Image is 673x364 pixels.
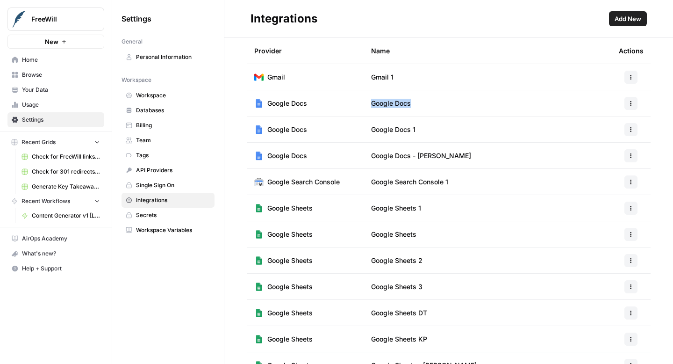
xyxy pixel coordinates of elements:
img: Google Sheets [254,282,264,291]
span: Google Sheets KP [371,335,427,344]
span: Google Search Console 1 [371,177,448,187]
span: Workspace [122,76,151,84]
span: Personal Information [136,53,210,61]
div: Provider [254,38,282,64]
img: Google Docs [254,151,264,160]
img: Google Sheets [254,204,264,213]
img: Google Search Console [254,177,264,187]
span: Google Sheets [267,256,313,265]
span: Google Sheets DT [371,308,427,318]
div: Integrations [251,11,317,26]
span: Settings [22,116,100,124]
span: Google Docs 1 [371,125,415,134]
span: Settings [122,13,151,24]
span: Check for 301 redirects on page Grid [32,167,100,176]
span: Google Sheets [267,230,313,239]
span: Google Docs [371,99,411,108]
a: Personal Information [122,50,215,65]
span: Google Sheets 1 [371,204,421,213]
div: What's new? [8,247,104,261]
img: Google Docs [254,125,264,134]
button: What's new? [7,246,104,261]
span: FreeWill [31,15,88,24]
span: Tags [136,151,210,160]
span: Single Sign On [136,181,210,189]
span: Google Docs - [PERSON_NAME] [371,151,471,160]
span: Billing [136,121,210,130]
a: Tags [122,148,215,163]
a: Settings [7,112,104,127]
span: Google Sheets 2 [371,256,422,265]
span: Google Search Console [267,177,340,187]
span: Check for FreeWill links on partner's external website [32,153,100,161]
a: Usage [7,97,104,112]
a: Single Sign On [122,178,215,193]
span: New [45,37,58,46]
span: API Providers [136,166,210,175]
a: Secrets [122,208,215,223]
button: Help + Support [7,261,104,276]
span: Google Sheets [371,230,416,239]
span: Integrations [136,196,210,204]
span: Google Sheets [267,204,313,213]
span: Google Sheets [267,335,313,344]
a: AirOps Academy [7,231,104,246]
span: Content Generator v1 [LIVE] [32,211,100,220]
img: Google Sheets [254,230,264,239]
span: Databases [136,106,210,115]
span: Recent Workflows [21,197,70,205]
a: Workspace Variables [122,223,215,238]
a: Team [122,133,215,148]
a: API Providers [122,163,215,178]
span: Help + Support [22,264,100,273]
button: Recent Grids [7,135,104,149]
span: Gmail [267,73,285,82]
span: Add New [615,14,641,23]
a: Billing [122,118,215,133]
span: Workspace [136,91,210,100]
button: Recent Workflows [7,194,104,208]
span: Usage [22,101,100,109]
a: Check for 301 redirects on page Grid [17,164,104,179]
span: General [122,37,143,46]
span: Google Docs [267,151,307,160]
span: Home [22,56,100,64]
a: Generate Key Takeaways from Webinar Transcripts [17,179,104,194]
img: FreeWill Logo [11,11,28,28]
span: Recent Grids [21,138,56,146]
a: Integrations [122,193,215,208]
img: Gmail [254,73,264,82]
a: Workspace [122,88,215,103]
span: Google Docs [267,125,307,134]
span: Secrets [136,211,210,219]
img: Google Sheets [254,335,264,344]
button: Workspace: FreeWill [7,7,104,31]
span: Generate Key Takeaways from Webinar Transcripts [32,182,100,191]
a: Your Data [7,82,104,97]
img: Google Docs [254,99,264,108]
span: Google Sheets [267,308,313,318]
span: Gmail 1 [371,73,394,82]
button: Add New [609,11,647,26]
button: New [7,35,104,49]
span: Google Docs [267,99,307,108]
span: Google Sheets [267,282,313,291]
div: Name [371,38,604,64]
span: AirOps Academy [22,234,100,243]
img: Google Sheets [254,256,264,265]
a: Content Generator v1 [LIVE] [17,208,104,223]
span: Workspace Variables [136,226,210,234]
div: Actions [619,38,644,64]
span: Browse [22,71,100,79]
span: Google Sheets 3 [371,282,422,291]
a: Check for FreeWill links on partner's external website [17,149,104,164]
span: Your Data [22,86,100,94]
img: Google Sheets [254,308,264,318]
span: Team [136,136,210,145]
a: Home [7,52,104,67]
a: Databases [122,103,215,118]
a: Browse [7,67,104,82]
